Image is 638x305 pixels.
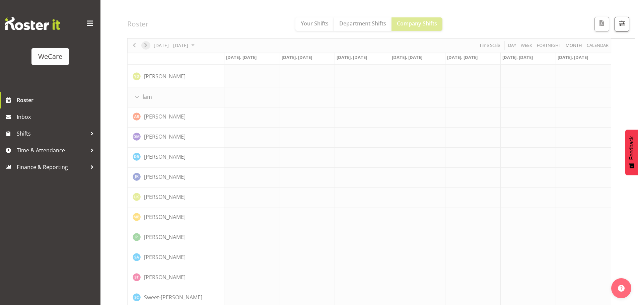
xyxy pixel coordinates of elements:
span: Time & Attendance [17,145,87,155]
span: Feedback [629,136,635,160]
span: Finance & Reporting [17,162,87,172]
img: help-xxl-2.png [618,285,625,292]
button: Filter Shifts [615,17,629,31]
span: Roster [17,95,97,105]
button: Feedback - Show survey [625,130,638,175]
span: Inbox [17,112,97,122]
div: WeCare [38,52,62,62]
span: Shifts [17,129,87,139]
img: Rosterit website logo [5,17,60,30]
